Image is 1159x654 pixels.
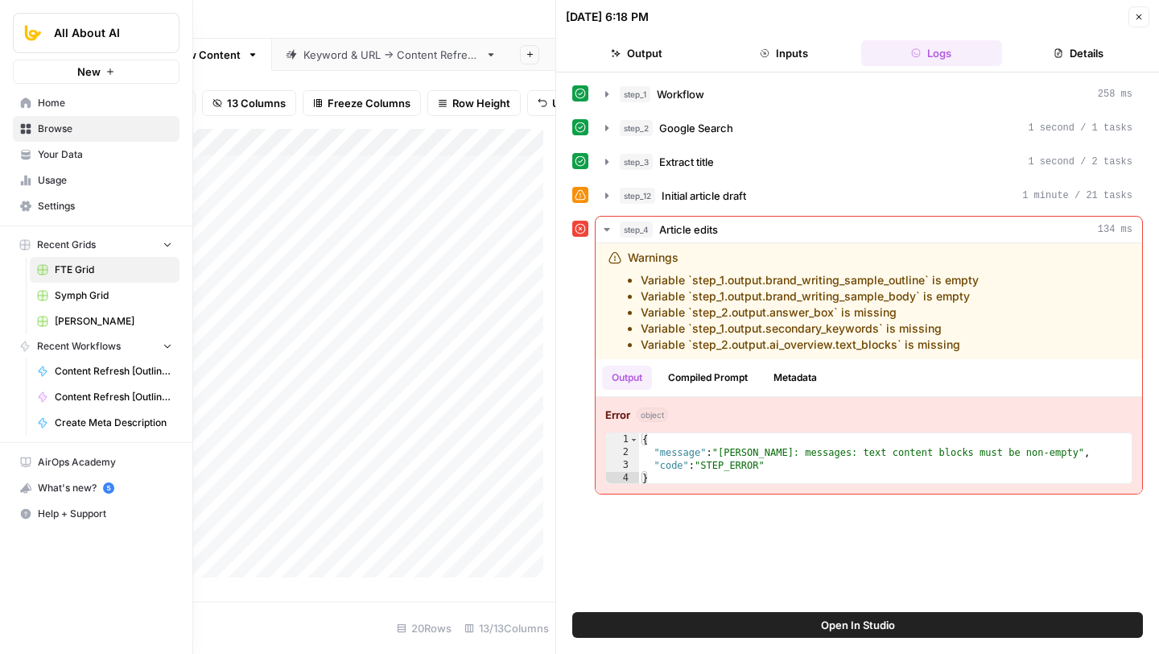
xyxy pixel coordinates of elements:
span: Symph Grid [55,288,172,303]
div: 3 [606,459,639,472]
span: Row Height [452,95,510,111]
button: Output [602,366,652,390]
span: step_3 [620,154,653,170]
span: FTE Grid [55,263,172,277]
span: Workflow [657,86,704,102]
div: What's new? [14,476,179,500]
button: 1 minute / 21 tasks [596,183,1142,209]
span: Home [38,96,172,110]
span: 258 ms [1098,87,1132,101]
span: Freeze Columns [328,95,410,111]
span: Help + Support [38,507,172,521]
span: Open In Studio [821,617,895,633]
li: Variable `step_1.output.brand_writing_sample_outline` is empty [641,272,979,288]
div: Keyword & URL -> Content Refresh [303,47,479,63]
div: 2 [606,446,639,459]
span: Content Refresh [Outline to Article] [55,364,172,379]
button: Recent Workflows [13,334,179,358]
a: Usage [13,168,179,193]
div: 13/13 Columns [458,615,555,641]
li: Variable `step_1.output.secondary_keywords` is missing [641,321,979,337]
a: Symph Grid [30,283,179,308]
a: Content Refresh [Outline to Article] [30,358,179,384]
span: Toggle code folding, rows 1 through 4 [629,433,638,446]
button: Details [1008,40,1149,66]
a: AirOps Academy [13,449,179,475]
span: object [637,408,668,422]
button: Output [566,40,707,66]
strong: Error [605,407,630,423]
span: step_4 [620,221,653,238]
button: 1 second / 2 tasks [596,149,1142,175]
a: Browse [13,116,179,142]
button: Open In Studio [572,612,1143,638]
li: Variable `step_1.output.brand_writing_sample_body` is empty [641,288,979,304]
div: 1 [606,433,639,446]
span: step_2 [620,120,653,136]
a: Create Meta Description [30,410,179,436]
span: [PERSON_NAME] [55,314,172,329]
button: 134 ms [596,217,1142,242]
button: Undo [527,90,590,116]
span: Extract title [659,154,714,170]
a: Content Refresh [Outline Refresh] [30,384,179,410]
button: 258 ms [596,81,1142,107]
button: Inputs [713,40,854,66]
span: Create Meta Description [55,416,172,430]
text: 5 [106,484,110,492]
span: Settings [38,199,172,213]
span: step_1 [620,86,650,102]
img: All About AI Logo [19,19,47,48]
button: Compiled Prompt [658,366,757,390]
span: Initial article draft [662,188,746,204]
span: AirOps Academy [38,455,172,470]
li: Variable `step_2.output.answer_box` is missing [641,304,979,321]
span: Article edits [659,221,718,238]
div: 4 [606,472,639,485]
li: Variable `step_2.output.ai_overview.text_blocks` is missing [641,337,979,353]
button: Recent Grids [13,233,179,257]
span: Browse [38,122,172,136]
button: What's new? 5 [13,475,179,501]
button: Help + Support [13,501,179,527]
button: Freeze Columns [303,90,421,116]
span: All About AI [54,25,151,41]
span: Google Search [659,120,733,136]
span: Recent Workflows [37,339,121,354]
span: 134 ms [1098,222,1132,237]
a: Your Data [13,142,179,168]
span: 1 second / 2 tasks [1028,155,1132,169]
span: Usage [38,173,172,188]
div: 134 ms [596,243,1142,494]
button: New [13,60,179,84]
span: Content Refresh [Outline Refresh] [55,390,172,404]
a: Keyword & URL -> Content Refresh [272,39,510,71]
a: FTE Grid [30,257,179,283]
button: Workspace: All About AI [13,13,179,53]
div: 20 Rows [390,615,458,641]
button: Metadata [764,366,827,390]
button: Row Height [427,90,521,116]
span: Your Data [38,147,172,162]
button: Logs [861,40,1002,66]
a: Home [13,90,179,116]
span: Recent Grids [37,238,96,252]
span: 1 second / 1 tasks [1028,121,1132,135]
button: 1 second / 1 tasks [596,115,1142,141]
a: [PERSON_NAME] [30,308,179,334]
div: [DATE] 6:18 PM [566,9,649,25]
div: Warnings [628,250,979,353]
a: Settings [13,193,179,219]
a: 5 [103,482,114,494]
span: New [77,64,101,80]
span: step_12 [620,188,655,204]
span: 13 Columns [227,95,286,111]
span: 1 minute / 21 tasks [1022,188,1132,203]
button: 13 Columns [202,90,296,116]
